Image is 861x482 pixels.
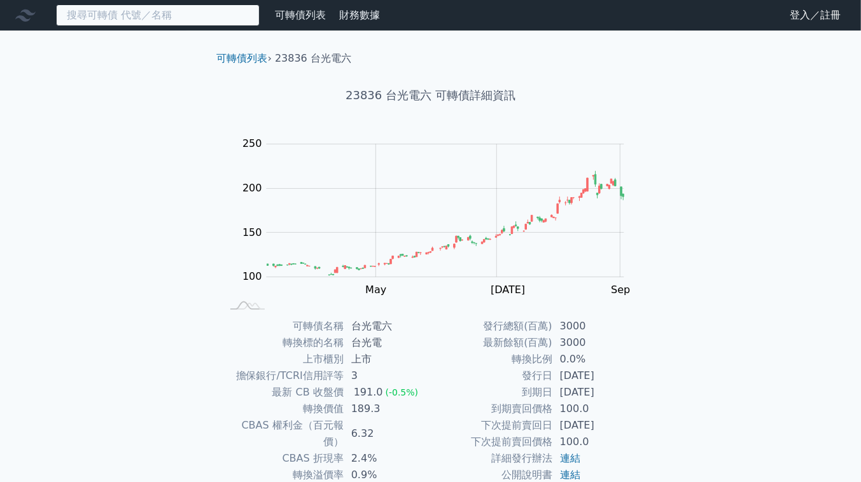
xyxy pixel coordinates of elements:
a: 登入／註冊 [780,5,851,25]
td: 3000 [552,318,640,334]
a: 可轉債列表 [275,9,326,21]
input: 搜尋可轉債 代號／名稱 [56,4,260,26]
td: 最新餘額(百萬) [431,334,552,351]
td: 詳細發行辦法 [431,450,552,467]
td: 最新 CB 收盤價 [222,384,344,401]
td: 擔保銀行/TCRI信用評等 [222,368,344,384]
div: 191.0 [351,384,386,401]
td: [DATE] [552,417,640,434]
td: 到期日 [431,384,552,401]
tspan: Sep [611,284,630,296]
span: (-0.5%) [386,387,419,397]
td: 轉換比例 [431,351,552,368]
td: 可轉債名稱 [222,318,344,334]
td: 100.0 [552,401,640,417]
td: 3 [344,368,431,384]
a: 可轉債列表 [217,52,268,64]
td: 6.32 [344,417,431,450]
li: › [217,51,272,66]
td: 台光電 [344,334,431,351]
td: 發行總額(百萬) [431,318,552,334]
td: 上市 [344,351,431,368]
td: 2.4% [344,450,431,467]
tspan: 200 [242,182,262,194]
td: 轉換標的名稱 [222,334,344,351]
td: 100.0 [552,434,640,450]
tspan: 250 [242,138,262,150]
td: 0.0% [552,351,640,368]
td: [DATE] [552,368,640,384]
td: CBAS 折現率 [222,450,344,467]
td: 下次提前賣回價格 [431,434,552,450]
td: 到期賣回價格 [431,401,552,417]
td: 下次提前賣回日 [431,417,552,434]
a: 財務數據 [339,9,380,21]
td: 轉換價值 [222,401,344,417]
tspan: 100 [242,271,262,283]
td: 189.3 [344,401,431,417]
td: 上市櫃別 [222,351,344,368]
td: 發行日 [431,368,552,384]
tspan: May [365,284,386,296]
td: 台光電六 [344,318,431,334]
tspan: 150 [242,226,262,238]
g: Chart [236,138,643,322]
li: 23836 台光電六 [275,51,351,66]
tspan: [DATE] [491,284,525,296]
td: 3000 [552,334,640,351]
td: CBAS 權利金（百元報價） [222,417,344,450]
h1: 23836 台光電六 可轉債詳細資訊 [207,86,655,104]
td: [DATE] [552,384,640,401]
a: 連結 [560,469,580,481]
a: 連結 [560,452,580,464]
